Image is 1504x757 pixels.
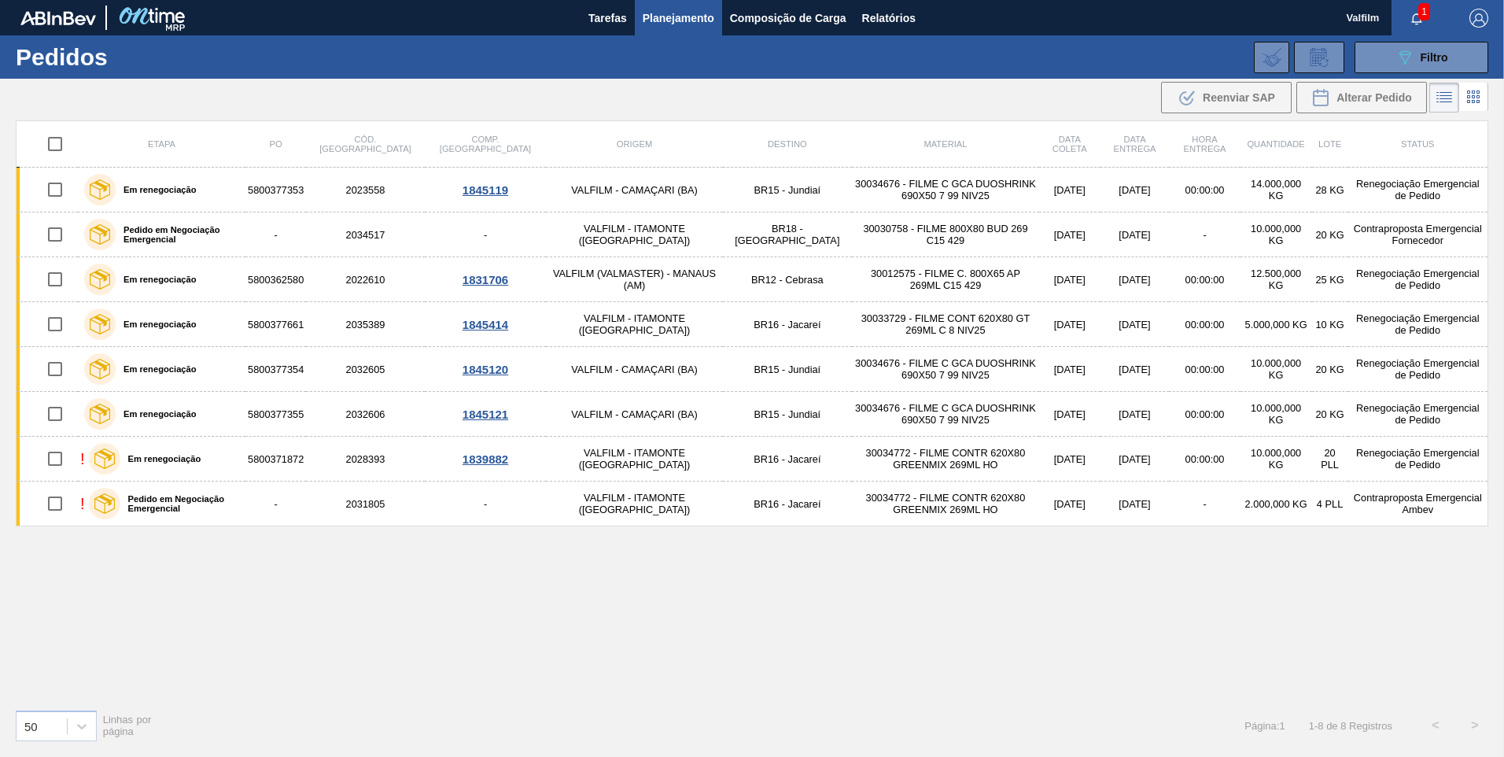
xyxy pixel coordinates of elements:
td: [DATE] [1039,347,1100,392]
td: 30033729 - FILME CONT 620X80 GT 269ML C 8 NIV25 [852,302,1039,347]
div: ! [80,450,85,468]
td: 20 KG [1312,212,1348,257]
td: 00:00:00 [1169,257,1240,302]
span: Linhas por página [103,714,152,737]
td: Renegociação Emergencial de Pedido [1348,168,1488,212]
td: 2032606 [306,392,424,437]
td: BR15 - Jundiaí [723,168,852,212]
td: BR18 - [GEOGRAPHIC_DATA] [723,212,852,257]
td: 5.000,000 KG [1240,302,1312,347]
span: Data coleta [1052,135,1087,153]
div: 1845119 [427,183,544,197]
td: 20 KG [1312,347,1348,392]
span: Cód. [GEOGRAPHIC_DATA] [319,135,411,153]
a: Em renegociação58003773552032606VALFILM - CAMAÇARI (BA)BR15 - Jundiaí30034676 - FILME C GCA DUOSH... [17,392,1488,437]
td: 10.000,000 KG [1240,392,1312,437]
td: 30034676 - FILME C GCA DUOSHRINK 690X50 7 99 NIV25 [852,347,1039,392]
td: [DATE] [1100,392,1170,437]
td: 5800377355 [245,392,306,437]
td: [DATE] [1100,212,1170,257]
td: [DATE] [1100,302,1170,347]
span: Composição de Carga [730,9,846,28]
td: [DATE] [1039,168,1100,212]
td: 5800377661 [245,302,306,347]
button: Filtro [1355,42,1488,73]
div: Importar Negociações dos Pedidos [1254,42,1289,73]
td: 10.000,000 KG [1240,437,1312,482]
button: < [1416,706,1455,745]
span: Quantidade [1247,139,1304,149]
td: 2028393 [306,437,424,482]
td: 4 PLL [1312,482,1348,526]
td: 00:00:00 [1169,392,1240,437]
td: 5800377354 [245,347,306,392]
td: 00:00:00 [1169,302,1240,347]
span: Lote [1318,139,1341,149]
td: 2023558 [306,168,424,212]
div: 50 [24,719,38,733]
img: Logout [1469,9,1488,28]
td: [DATE] [1039,437,1100,482]
span: Destino [768,139,807,149]
div: 1831706 [427,273,544,286]
td: VALFILM - CAMAÇARI (BA) [546,347,722,392]
td: 10 KG [1312,302,1348,347]
td: 2.000,000 KG [1240,482,1312,526]
td: [DATE] [1100,257,1170,302]
label: Em renegociação [116,275,197,284]
td: BR15 - Jundiaí [723,347,852,392]
span: 1 [1418,3,1430,20]
div: ! [80,495,85,513]
a: Em renegociação58003625802022610VALFILM (VALMASTER) - MANAUS (AM)BR12 - Cebrasa30012575 - FILME C... [17,257,1488,302]
td: - [425,482,547,526]
label: Em renegociação [116,319,197,329]
td: 2022610 [306,257,424,302]
td: - [245,482,306,526]
td: VALFILM - ITAMONTE ([GEOGRAPHIC_DATA]) [546,302,722,347]
td: Contraproposta Emergencial Fornecedor [1348,212,1488,257]
td: [DATE] [1100,347,1170,392]
td: VALFILM - ITAMONTE ([GEOGRAPHIC_DATA]) [546,482,722,526]
td: 20 KG [1312,392,1348,437]
td: [DATE] [1100,168,1170,212]
button: Reenviar SAP [1161,82,1292,113]
td: 20 PLL [1312,437,1348,482]
a: Em renegociação58003776612035389VALFILM - ITAMONTE ([GEOGRAPHIC_DATA])BR16 - Jacareí30033729 - FI... [17,302,1488,347]
td: 14.000,000 KG [1240,168,1312,212]
span: Status [1401,139,1434,149]
div: Visão em Lista [1429,83,1459,113]
td: [DATE] [1039,212,1100,257]
td: [DATE] [1039,392,1100,437]
td: VALFILM - ITAMONTE ([GEOGRAPHIC_DATA]) [546,437,722,482]
span: Filtro [1421,51,1448,64]
td: 00:00:00 [1169,437,1240,482]
label: Em renegociação [116,185,197,194]
td: Renegociação Emergencial de Pedido [1348,437,1488,482]
td: 5800362580 [245,257,306,302]
td: 25 KG [1312,257,1348,302]
td: 00:00:00 [1169,168,1240,212]
label: Em renegociação [116,409,197,419]
span: Planejamento [643,9,714,28]
img: TNhmsLtSVTkK8tSr43FrP2fwEKptu5GPRR3wAAAABJRU5ErkJggg== [20,11,96,25]
td: BR12 - Cebrasa [723,257,852,302]
td: BR16 - Jacareí [723,437,852,482]
a: !Pedido em Negociação Emergencial-2031805-VALFILM - ITAMONTE ([GEOGRAPHIC_DATA])BR16 - Jacareí300... [17,482,1488,526]
td: [DATE] [1039,257,1100,302]
td: 30012575 - FILME C. 800X65 AP 269ML C15 429 [852,257,1039,302]
span: Reenviar SAP [1203,91,1275,104]
label: Pedido em Negociação Emergencial [120,494,240,513]
div: Visão em Cards [1459,83,1488,113]
label: Em renegociação [116,364,197,374]
td: BR16 - Jacareí [723,482,852,526]
div: 1845120 [427,363,544,376]
td: 5800371872 [245,437,306,482]
button: Alterar Pedido [1296,82,1427,113]
td: [DATE] [1039,482,1100,526]
h1: Pedidos [16,48,251,66]
td: VALFILM - CAMAÇARI (BA) [546,168,722,212]
td: - [425,212,547,257]
td: 30034772 - FILME CONTR 620X80 GREENMIX 269ML HO [852,482,1039,526]
td: Renegociação Emergencial de Pedido [1348,347,1488,392]
td: 10.000,000 KG [1240,212,1312,257]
